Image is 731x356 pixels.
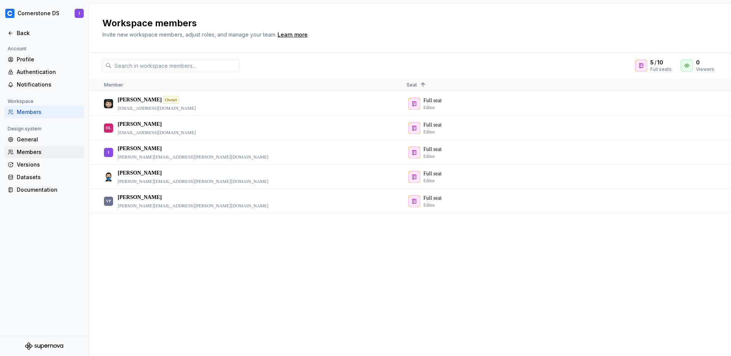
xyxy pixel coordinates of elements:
[657,59,663,66] span: 10
[104,99,113,108] img: Ezekiel Obtera
[5,171,84,183] a: Datasets
[102,17,708,29] h2: Workspace members
[276,32,309,38] span: .
[5,106,84,118] a: Members
[106,120,111,135] div: HL
[5,53,84,66] a: Profile
[17,108,81,116] div: Members
[5,146,84,158] a: Members
[17,81,81,88] div: Notifications
[5,9,14,18] img: c3019341-c077-43c8-8ea9-c5cf61c45a31.png
[17,29,81,37] div: Back
[118,96,162,104] p: [PERSON_NAME]
[25,342,63,350] svg: Supernova Logo
[650,66,672,72] div: Full seats
[5,27,84,39] a: Back
[17,173,81,181] div: Datasets
[102,31,276,38] span: Invite new workspace members, adjust roles, and manage your team.
[5,79,84,91] a: Notifications
[118,130,196,136] p: [EMAIL_ADDRESS][DOMAIN_NAME]
[18,10,59,17] div: Cornerstone DS
[17,186,81,194] div: Documentation
[118,169,162,177] p: [PERSON_NAME]
[650,59,654,66] span: 5
[106,194,111,208] div: VP
[118,178,268,184] p: [PERSON_NAME][EMAIL_ADDRESS][PERSON_NAME][DOMAIN_NAME]
[118,194,162,201] p: [PERSON_NAME]
[17,68,81,76] div: Authentication
[17,148,81,156] div: Members
[108,145,109,160] div: I
[79,10,80,16] div: I
[696,59,700,66] span: 0
[2,5,87,22] button: Cornerstone DSI
[5,133,84,146] a: General
[278,31,308,38] a: Learn more
[650,59,672,66] div: /
[5,66,84,78] a: Authentication
[5,97,37,106] div: Workspace
[5,124,45,133] div: Design system
[118,105,196,111] p: [EMAIL_ADDRESS][DOMAIN_NAME]
[118,120,162,128] p: [PERSON_NAME]
[5,44,29,53] div: Account
[17,136,81,143] div: General
[118,145,162,152] p: [PERSON_NAME]
[696,66,714,72] div: Viewers
[104,82,123,88] span: Member
[5,184,84,196] a: Documentation
[118,203,268,209] p: [PERSON_NAME][EMAIL_ADDRESS][PERSON_NAME][DOMAIN_NAME]
[104,172,113,181] img: Thomas Schemmer
[112,59,239,72] input: Search in workspace members...
[5,159,84,171] a: Versions
[17,56,81,63] div: Profile
[17,161,81,168] div: Versions
[407,82,417,88] span: Seat
[163,96,179,104] div: Owner
[118,154,268,160] p: [PERSON_NAME][EMAIL_ADDRESS][PERSON_NAME][DOMAIN_NAME]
